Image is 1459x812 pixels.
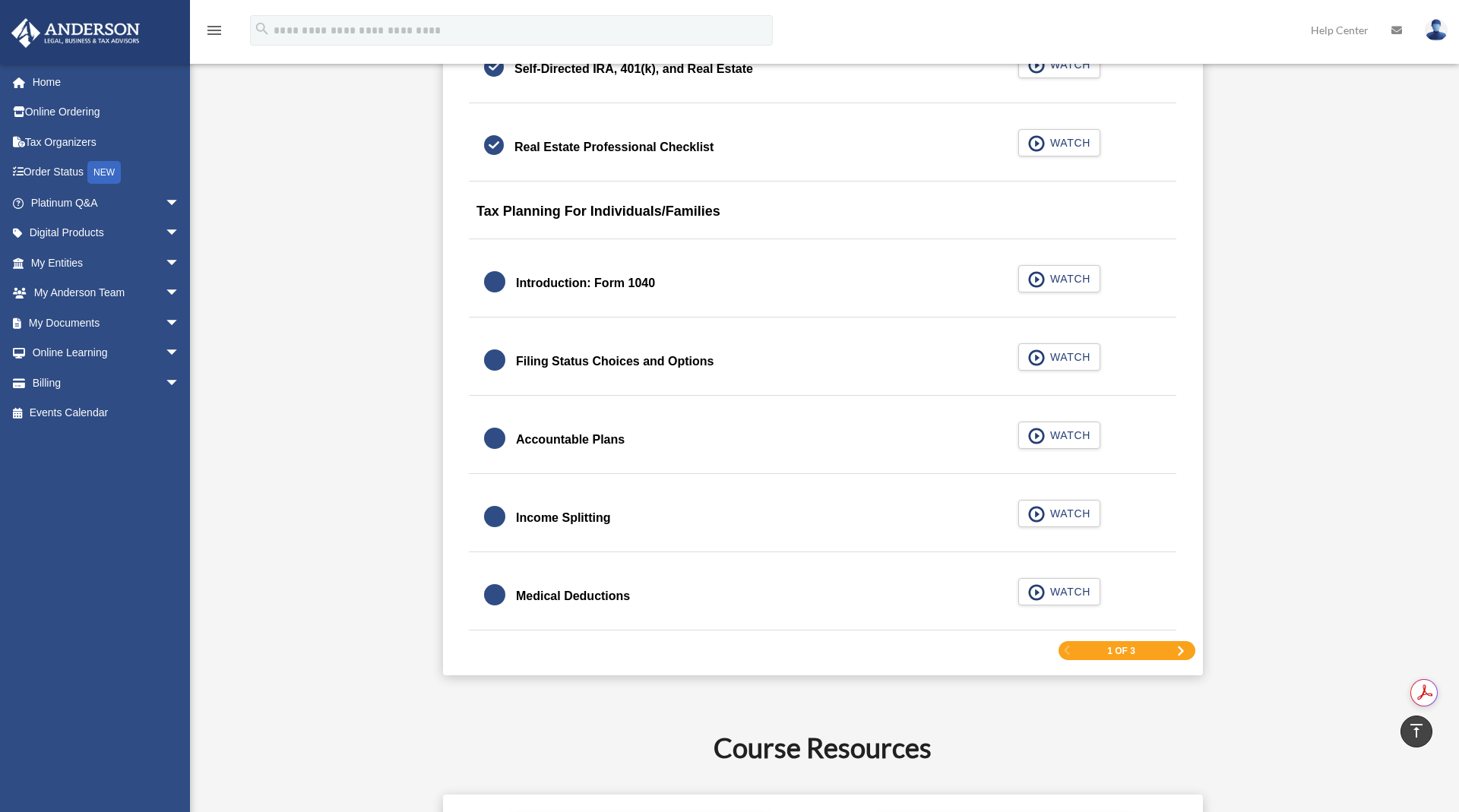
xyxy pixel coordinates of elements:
a: vertical_align_top [1400,716,1432,747]
a: Self-Directed IRA, 401(k), and Real Estate WATCH [484,51,1161,87]
button: WATCH [1018,578,1100,605]
i: vertical_align_top [1407,722,1426,740]
a: My Documentsarrow_drop_down [11,308,203,338]
img: User Pic [1425,19,1448,41]
span: WATCH [1046,428,1090,443]
a: Next Page [1176,646,1185,656]
span: arrow_drop_down [165,188,195,219]
span: arrow_drop_down [165,308,195,339]
a: menu [205,27,223,39]
span: WATCH [1046,57,1090,72]
i: search [254,21,271,37]
a: Digital Productsarrow_drop_down [11,218,203,248]
a: My Entitiesarrow_drop_down [11,248,203,278]
img: Anderson Advisors Platinum Portal [7,18,144,48]
span: WATCH [1046,349,1090,365]
div: Filing Status Choices and Options [516,351,714,372]
a: Medical Deductions WATCH [484,578,1161,615]
span: 1 of 3 [1107,646,1135,656]
span: arrow_drop_down [165,278,195,309]
div: NEW [87,161,121,184]
div: Self-Directed IRA, 401(k), and Real Estate [514,58,753,80]
h2: Course Resources [264,728,1381,766]
button: WATCH [1018,265,1100,292]
a: Accountable Plans WATCH [484,422,1161,458]
div: Income Splitting [516,507,610,529]
a: Billingarrow_drop_down [11,368,203,398]
div: Tax Planning For Individuals/Families [469,192,1176,240]
a: Order StatusNEW [11,157,203,188]
div: Accountable Plans [516,429,625,450]
div: Medical Deductions [516,586,630,607]
a: Filing Status Choices and Options WATCH [484,343,1161,380]
span: WATCH [1046,135,1090,150]
i: menu [205,21,223,39]
span: arrow_drop_down [165,218,195,249]
a: Platinum Q&Aarrow_drop_down [11,188,203,218]
button: WATCH [1018,51,1100,78]
a: Tax Organizers [11,127,203,157]
span: arrow_drop_down [165,248,195,279]
a: Online Ordering [11,97,203,128]
a: Real Estate Professional Checklist WATCH [484,129,1161,166]
div: Introduction: Form 1040 [516,273,655,294]
a: Income Splitting WATCH [484,500,1161,536]
a: Home [11,67,203,97]
button: WATCH [1018,422,1100,449]
span: arrow_drop_down [165,338,195,369]
button: WATCH [1018,129,1100,156]
span: WATCH [1046,506,1090,521]
a: My Anderson Teamarrow_drop_down [11,278,203,308]
span: arrow_drop_down [165,368,195,399]
button: WATCH [1018,343,1100,371]
a: Events Calendar [11,398,203,428]
a: Introduction: Form 1040 WATCH [484,265,1161,302]
div: Real Estate Professional Checklist [514,137,714,158]
button: WATCH [1018,500,1100,527]
span: WATCH [1046,271,1090,286]
a: Online Learningarrow_drop_down [11,338,203,368]
span: WATCH [1046,584,1090,599]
